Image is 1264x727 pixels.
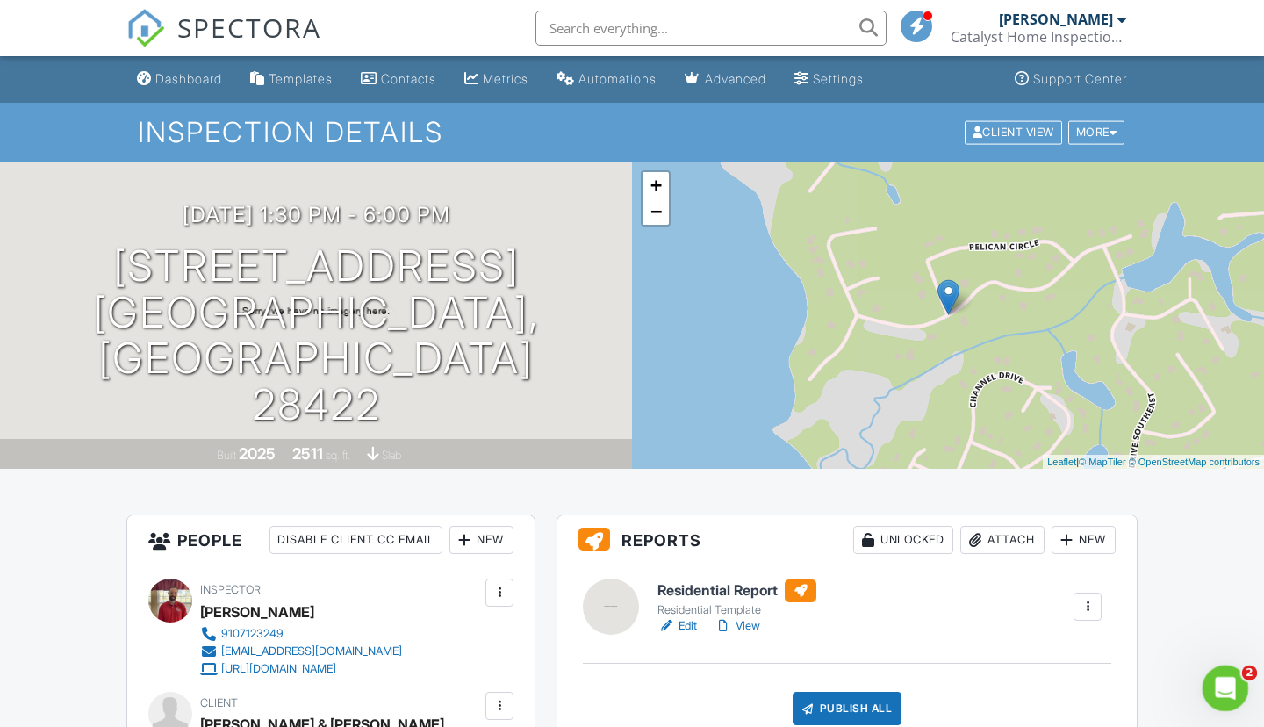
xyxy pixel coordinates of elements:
a: Leaflet [1047,457,1076,467]
div: Client View [965,120,1062,144]
a: Client View [963,125,1066,138]
a: View [715,617,760,635]
h1: Inspection Details [138,117,1126,148]
a: Automations (Basic) [549,63,664,96]
a: [EMAIL_ADDRESS][DOMAIN_NAME] [200,643,402,660]
div: New [1052,526,1116,554]
h1: [STREET_ADDRESS] [GEOGRAPHIC_DATA], [GEOGRAPHIC_DATA] 28422 [28,243,604,428]
div: Templates [269,71,333,86]
iframe: Intercom live chat [1203,666,1249,712]
input: Search everything... [535,11,887,46]
div: [PERSON_NAME] [999,11,1113,28]
a: 9107123249 [200,625,402,643]
a: Contacts [354,63,443,96]
div: Support Center [1033,71,1127,86]
span: Built [217,449,236,462]
div: Advanced [705,71,766,86]
a: Dashboard [130,63,229,96]
img: The Best Home Inspection Software - Spectora [126,9,165,47]
div: 2025 [239,444,276,463]
a: © MapTiler [1079,457,1126,467]
div: Settings [813,71,864,86]
div: Disable Client CC Email [269,526,442,554]
span: 2 [1242,666,1258,681]
a: SPECTORA [126,24,321,61]
span: Inspector [200,583,261,596]
h3: Reports [557,515,1137,565]
h3: [DATE] 1:30 pm - 6:00 pm [183,203,450,227]
a: Advanced [678,63,773,96]
div: 2511 [292,444,323,463]
div: Attach [960,526,1045,554]
div: New [449,526,513,554]
div: Residential Template [657,603,816,617]
div: More [1068,120,1125,144]
div: 9107123249 [221,627,284,641]
div: Catalyst Home Inspections LLC [951,28,1126,46]
a: Edit [657,617,697,635]
div: Publish All [793,692,902,725]
a: [URL][DOMAIN_NAME] [200,660,402,678]
span: sq. ft. [326,449,350,462]
h6: Residential Report [657,579,816,602]
span: Client [200,696,238,709]
span: SPECTORA [177,9,321,46]
div: Metrics [483,71,528,86]
a: Zoom out [643,198,669,225]
div: [EMAIL_ADDRESS][DOMAIN_NAME] [221,644,402,659]
div: Automations [578,71,657,86]
div: | [1043,455,1264,470]
div: Contacts [381,71,436,86]
span: slab [382,449,401,462]
a: Support Center [1008,63,1134,96]
div: Dashboard [155,71,222,86]
a: Residential Report Residential Template [657,579,816,618]
div: Unlocked [853,526,953,554]
a: Zoom in [643,172,669,198]
a: Settings [787,63,871,96]
div: [URL][DOMAIN_NAME] [221,662,336,676]
h3: People [127,515,535,565]
div: [PERSON_NAME] [200,599,314,625]
a: Metrics [457,63,535,96]
a: © OpenStreetMap contributors [1129,457,1260,467]
a: Templates [243,63,340,96]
